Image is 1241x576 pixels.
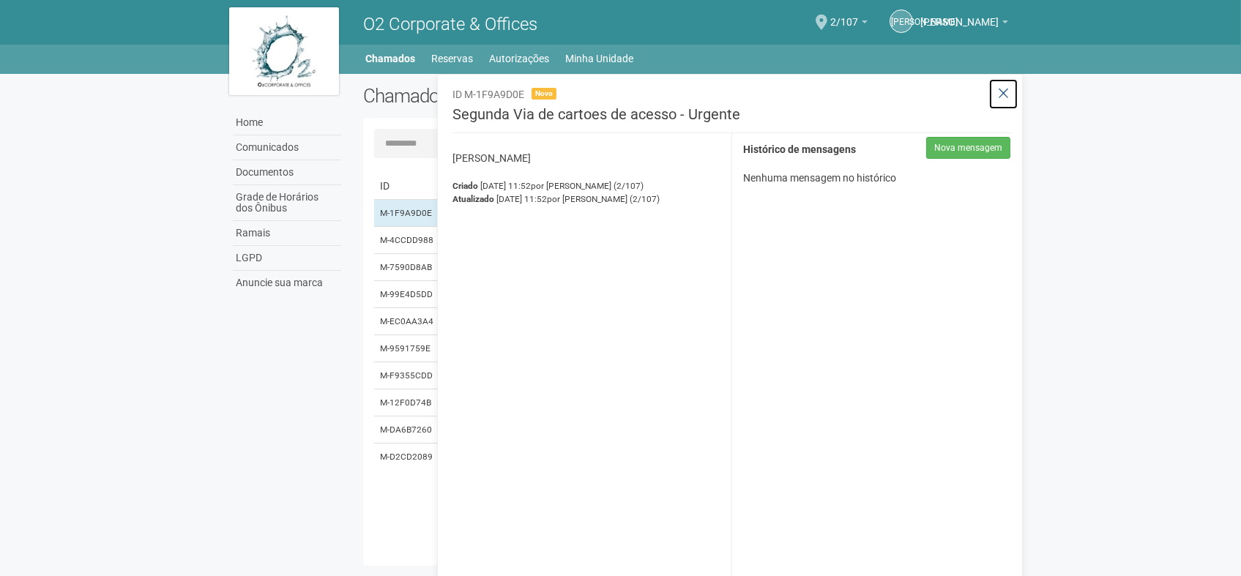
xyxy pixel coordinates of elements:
[490,48,550,69] a: Autorizações
[363,85,621,107] h2: Chamados
[452,181,478,191] strong: Criado
[743,171,1011,184] p: Nenhuma mensagem no histórico
[374,362,440,389] td: M-F9355CDD
[363,14,537,34] span: O2 Corporate & Offices
[926,137,1010,159] button: Nova mensagem
[452,107,1011,133] h3: Segunda Via de cartoes de acesso - Urgente
[374,416,440,444] td: M-DA6B7260
[374,281,440,308] td: M-99E4D5DD
[532,88,556,100] span: Novo
[374,173,440,200] td: ID
[890,10,913,33] a: [PERSON_NAME]
[920,18,1008,30] a: [PERSON_NAME]
[374,308,440,335] td: M-EC0AA3A4
[233,135,341,160] a: Comunicados
[233,111,341,135] a: Home
[743,144,856,156] strong: Histórico de mensagens
[374,200,440,227] td: M-1F9A9D0E
[233,185,341,221] a: Grade de Horários dos Ônibus
[566,48,634,69] a: Minha Unidade
[374,444,440,471] td: M-D2CD2089
[452,89,524,100] span: ID M-1F9A9D0E
[830,2,858,28] span: 2/107
[496,194,660,204] span: [DATE] 11:52
[233,271,341,295] a: Anuncie sua marca
[366,48,416,69] a: Chamados
[452,152,720,165] p: [PERSON_NAME]
[830,18,868,30] a: 2/107
[374,227,440,254] td: M-4CCDD988
[452,194,494,204] strong: Atualizado
[432,48,474,69] a: Reservas
[233,160,341,185] a: Documentos
[920,2,999,28] span: Juliana Oliveira
[233,246,341,271] a: LGPD
[547,194,660,204] span: por [PERSON_NAME] (2/107)
[480,181,644,191] span: [DATE] 11:52
[374,389,440,416] td: M-12F0D74B
[531,181,644,191] span: por [PERSON_NAME] (2/107)
[374,335,440,362] td: M-9591759E
[229,7,339,95] img: logo.jpg
[233,221,341,246] a: Ramais
[374,254,440,281] td: M-7590D8AB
